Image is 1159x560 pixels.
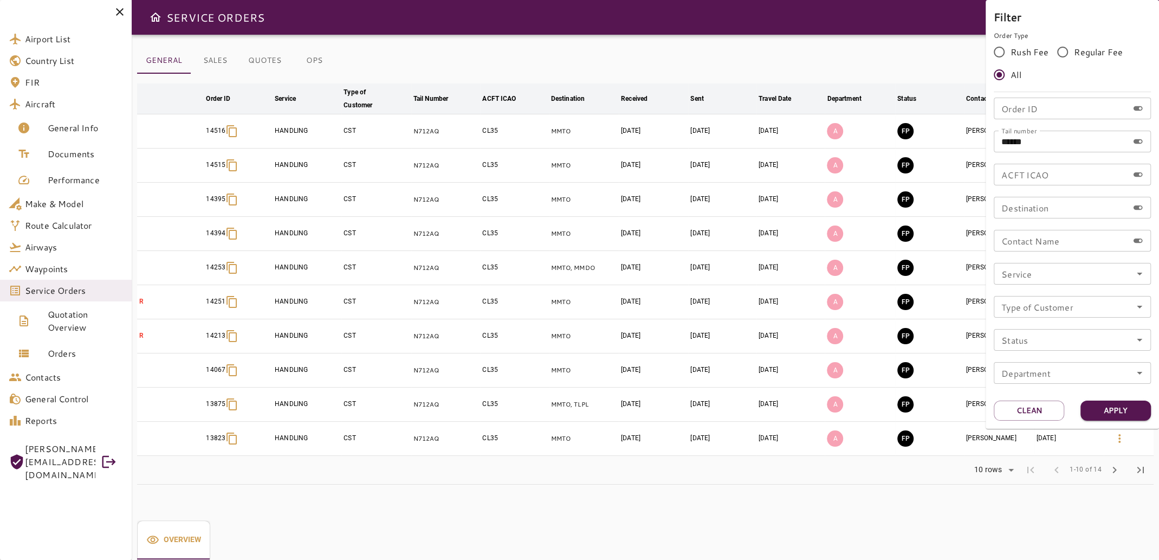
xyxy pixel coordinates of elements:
button: Open [1132,266,1147,281]
button: Open [1132,365,1147,381]
button: Open [1132,332,1147,347]
h6: Filter [994,8,1151,25]
span: Regular Fee [1074,46,1123,59]
span: Rush Fee [1011,46,1048,59]
div: rushFeeOrder [994,41,1151,86]
span: All [1011,68,1021,81]
button: Open [1132,299,1147,314]
button: Clean [994,401,1064,421]
label: Tail number [1001,126,1037,135]
p: Order Type [994,31,1151,41]
button: Apply [1080,401,1151,421]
